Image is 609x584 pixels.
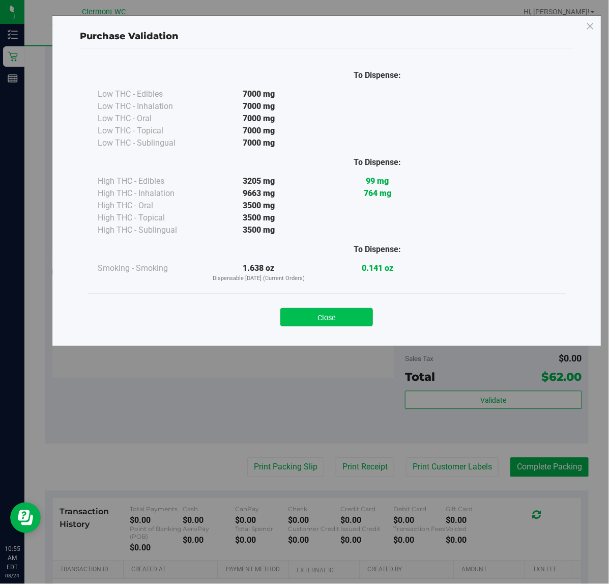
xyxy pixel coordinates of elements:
div: 9663 mg [199,187,318,200]
div: To Dispense: [318,243,437,256]
span: Purchase Validation [80,31,179,42]
div: 3500 mg [199,200,318,212]
div: 7000 mg [199,113,318,125]
div: 3500 mg [199,212,318,224]
div: Low THC - Oral [98,113,199,125]
div: 1.638 oz [199,262,318,283]
div: To Dispense: [318,69,437,81]
div: Low THC - Topical [98,125,199,137]
strong: 99 mg [366,176,389,186]
div: 3500 mg [199,224,318,236]
div: 7000 mg [199,125,318,137]
div: High THC - Inhalation [98,187,199,200]
button: Close [280,308,373,326]
p: Dispensable [DATE] (Current Orders) [199,274,318,283]
div: 7000 mg [199,137,318,149]
div: Smoking - Smoking [98,262,199,274]
strong: 764 mg [364,188,391,198]
div: To Dispense: [318,156,437,169]
div: High THC - Edibles [98,175,199,187]
div: Low THC - Inhalation [98,100,199,113]
div: 3205 mg [199,175,318,187]
div: 7000 mg [199,100,318,113]
div: High THC - Sublingual [98,224,199,236]
div: Low THC - Sublingual [98,137,199,149]
div: 7000 mg [199,88,318,100]
iframe: Resource center [10,503,41,533]
strong: 0.141 oz [362,263,393,273]
div: High THC - Oral [98,200,199,212]
div: High THC - Topical [98,212,199,224]
div: Low THC - Edibles [98,88,199,100]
